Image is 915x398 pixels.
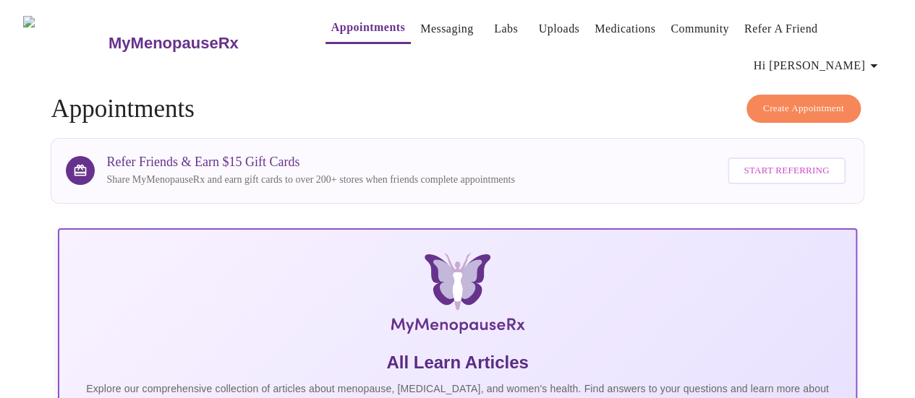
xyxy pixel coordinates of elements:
a: Start Referring [724,150,848,191]
a: Labs [494,19,518,39]
h5: All Learn Articles [71,351,843,374]
button: Medications [589,14,661,43]
button: Start Referring [728,157,845,184]
span: Start Referring [744,163,829,179]
button: Appointments [325,13,411,44]
a: Messaging [420,19,473,39]
a: Appointments [331,17,405,38]
h4: Appointments [51,95,864,124]
button: Create Appointment [746,95,861,123]
button: Uploads [533,14,586,43]
a: Community [671,19,729,39]
a: Refer a Friend [744,19,818,39]
button: Hi [PERSON_NAME] [748,51,888,80]
span: Create Appointment [763,100,844,117]
a: Medications [595,19,655,39]
button: Community [665,14,735,43]
img: MyMenopauseRx Logo [191,253,723,339]
a: Uploads [539,19,580,39]
h3: Refer Friends & Earn $15 Gift Cards [106,155,514,170]
img: MyMenopauseRx Logo [23,16,106,70]
p: Share MyMenopauseRx and earn gift cards to over 200+ stores when friends complete appointments [106,173,514,187]
a: MyMenopauseRx [106,18,296,69]
button: Refer a Friend [739,14,824,43]
button: Labs [483,14,529,43]
h3: MyMenopauseRx [108,34,239,53]
span: Hi [PERSON_NAME] [754,56,882,76]
button: Messaging [414,14,479,43]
